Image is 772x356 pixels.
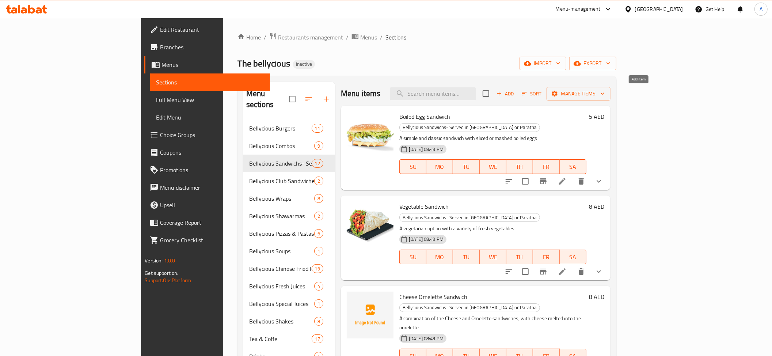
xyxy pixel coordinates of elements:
span: Bellycious Wraps [249,194,314,203]
h2: Menu items [341,88,381,99]
div: Bellycious Special Juices1 [243,295,335,313]
a: Coupons [144,144,270,161]
div: items [314,177,323,185]
button: Branch-specific-item [535,173,552,190]
button: Branch-specific-item [535,263,552,280]
span: TU [456,252,477,262]
p: A vegetarian option with a variety of fresh vegetables [399,224,586,233]
a: Coverage Report [144,214,270,231]
a: Full Menu View [150,91,270,109]
span: Coupons [160,148,264,157]
div: Bellycious Shawarmas2 [243,207,335,225]
span: Select to update [518,174,533,189]
span: MO [429,162,450,172]
span: Menus [161,60,264,69]
span: Sort [522,90,542,98]
h6: 5 AED [589,111,605,122]
a: Edit menu item [558,267,567,276]
a: Menus [351,33,377,42]
button: show more [590,173,608,190]
span: WE [483,252,503,262]
div: Bellycious Club Sandwiches2 [243,172,335,190]
span: [DATE] 08:49 PM [406,335,446,342]
div: items [314,282,323,291]
div: Bellycious Soups [249,247,314,255]
div: Inactive [293,60,315,69]
button: export [569,57,616,70]
input: search [390,87,476,100]
span: 6 [315,230,323,237]
span: Bellycious Pizzas & Pastas [249,229,314,238]
span: WE [483,162,503,172]
span: Bellycious Special Juices [249,299,314,308]
span: SU [403,252,423,262]
button: delete [573,173,590,190]
span: Bellycious Chinese Fried Rice & Noodles [249,264,312,273]
button: SA [560,159,586,174]
p: A simple and classic sandwich with sliced or mashed boiled eggs [399,134,586,143]
span: 2 [315,178,323,185]
span: TH [509,252,530,262]
span: Bellycious Fresh Juices [249,282,314,291]
a: Upsell [144,196,270,214]
button: WE [480,250,506,264]
a: Choice Groups [144,126,270,144]
span: Tea & Coffe [249,334,312,343]
span: 8 [315,195,323,202]
span: Bellycious Sandwichs- Served in [GEOGRAPHIC_DATA] or Paratha [400,123,540,132]
span: Bellycious Shawarmas [249,212,314,220]
li: / [346,33,349,42]
div: Bellycious Sandwichs- Served in Samoon or Paratha [399,213,540,222]
a: Menus [144,56,270,73]
span: Edit Restaurant [160,25,264,34]
button: MO [426,250,453,264]
span: Bellycious Sandwichs- Served in [GEOGRAPHIC_DATA] or Paratha [400,303,540,312]
span: Choice Groups [160,130,264,139]
button: SA [560,250,586,264]
a: Menu disclaimer [144,179,270,196]
span: Bellycious Club Sandwiches [249,177,314,185]
div: Bellycious Combos [249,141,314,150]
span: 9 [315,143,323,149]
a: Restaurants management [269,33,343,42]
span: SA [563,162,583,172]
span: FR [536,252,557,262]
span: Edit Menu [156,113,264,122]
span: 4 [315,283,323,290]
span: 8 [315,318,323,325]
a: Edit Menu [150,109,270,126]
span: Menus [360,33,377,42]
div: items [314,141,323,150]
span: 19 [312,265,323,272]
span: Inactive [293,61,315,67]
span: Bellycious Shakes [249,317,314,326]
span: Upsell [160,201,264,209]
div: Bellycious Burgers11 [243,120,335,137]
a: Promotions [144,161,270,179]
a: Sections [150,73,270,91]
span: Select to update [518,264,533,279]
span: TU [456,162,477,172]
button: show more [590,263,608,280]
h6: 8 AED [589,201,605,212]
span: Sort sections [300,90,317,108]
span: Select all sections [285,91,300,107]
button: TU [453,159,480,174]
span: Cheese Omelette Sandwich [399,291,467,302]
a: Branches [144,38,270,56]
button: FR [533,159,560,174]
button: sort-choices [500,173,518,190]
span: 17 [312,336,323,342]
button: SU [399,159,426,174]
span: Get support on: [145,268,178,278]
span: 1 [315,248,323,255]
button: WE [480,159,506,174]
div: items [314,317,323,326]
button: Add section [317,90,335,108]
